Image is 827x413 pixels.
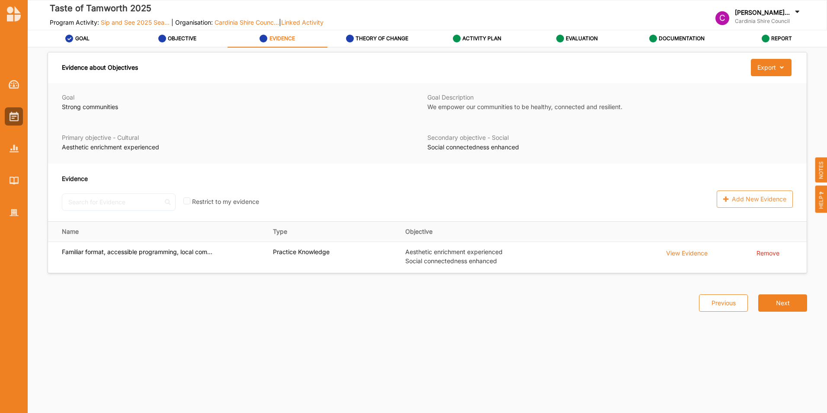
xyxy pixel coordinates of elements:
[5,107,23,126] a: Activities
[267,221,399,242] th: Type
[75,35,90,42] label: GOAL
[281,19,324,26] span: Linked Activity
[405,257,654,265] label: Social connectedness enhanced
[10,145,19,152] img: Reports
[5,203,23,222] a: Organisation
[462,35,501,42] label: ACTIVITY PLAN
[50,19,324,26] label: Program Activity: | Organisation: |
[5,75,23,94] a: Dashboard
[758,294,807,312] button: Next
[273,248,330,256] label: Practice Knowledge
[735,18,801,25] label: Cardinia Shire Council
[5,139,23,158] a: Reports
[405,248,654,256] label: Aesthetic enrichment experienced
[659,35,705,42] label: DOCUMENTATION
[62,59,138,76] div: Evidence about Objectives
[48,221,267,242] th: Name
[50,1,324,16] label: Taste of Tamworth 2025
[168,35,196,42] label: OBJECTIVE
[9,80,19,89] img: Dashboard
[735,9,790,16] label: [PERSON_NAME]...
[356,35,408,42] label: THEORY OF CHANGE
[10,112,19,121] img: Activities
[10,209,19,216] img: Organisation
[757,64,776,71] div: Export
[771,35,792,42] label: REPORT
[5,171,23,190] a: Library
[7,6,21,22] img: logo
[269,35,295,42] label: EVIDENCE
[699,294,748,312] button: Previous
[101,19,170,26] span: Sip and See 2025 Sea...
[399,221,660,242] th: Objective
[666,248,708,258] div: View Evidence
[751,59,791,76] button: Export
[62,248,212,256] label: Familiar format, accessible programming, local com...
[215,19,279,26] span: Cardinia Shire Counc...
[10,177,19,184] img: Library
[715,11,729,25] div: C
[566,35,598,42] label: EVALUATION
